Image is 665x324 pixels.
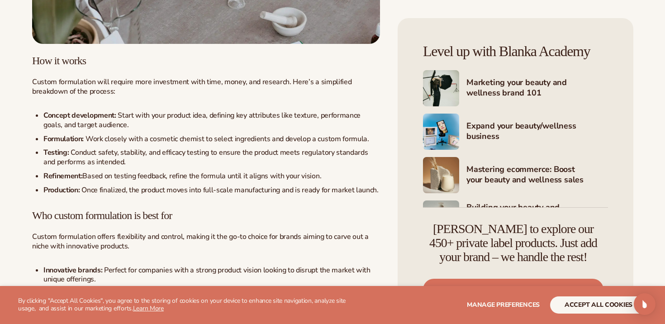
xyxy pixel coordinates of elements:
strong: Concept development: [43,110,116,120]
button: Manage preferences [467,296,540,314]
h4: Expand your beauty/wellness business [466,121,608,143]
strong: Production: [43,185,80,195]
a: Shopify Image 8 Building your beauty and wellness brand with [PERSON_NAME] [423,200,608,237]
img: Shopify Image 7 [423,157,459,193]
img: Shopify Image 8 [423,200,459,237]
strong: Refinement: [43,171,82,181]
img: Shopify Image 5 [423,70,459,106]
a: Shopify Image 6 Expand your beauty/wellness business [423,114,608,150]
a: Start free [423,279,603,300]
h4: Level up with Blanka Academy [423,43,608,59]
strong: Testing: [43,148,69,157]
p: By clicking "Accept All Cookies", you agree to the storing of cookies on your device to enhance s... [18,297,353,313]
h4: [PERSON_NAME] to explore our 450+ private label products. Just add your brand – we handle the rest! [423,222,603,264]
span: Manage preferences [467,300,540,309]
a: Learn More [133,304,164,313]
span: Custom formulation will require more investment with time, money, and research. Here’s a simplifi... [32,77,351,96]
span: Start with your product idea, defining key attributes like texture, performance goals, and target... [43,110,361,130]
span: How it works [32,55,86,67]
a: Shopify Image 5 Marketing your beauty and wellness brand 101 [423,70,608,106]
a: Shopify Image 7 Mastering ecommerce: Boost your beauty and wellness sales [423,157,608,193]
span: Who custom formulation is best for [32,210,172,221]
span: Based on testing feedback, refine the formula until it aligns with your vision. [82,171,321,181]
span: Work closely with a cosmetic chemist to select ingredients and develop a custom formula. [84,134,369,144]
h4: Mastering ecommerce: Boost your beauty and wellness sales [466,164,608,186]
img: Shopify Image 6 [423,114,459,150]
strong: Formulation: [43,134,84,144]
span: Custom formulation offers flexibility and control, making it the go-to choice for brands aiming t... [32,232,369,251]
div: Open Intercom Messenger [634,293,655,315]
h4: Marketing your beauty and wellness brand 101 [466,77,608,100]
span: Once finalized, the product moves into full-scale manufacturing and is ready for market launch. [80,185,378,195]
h4: Building your beauty and wellness brand with [PERSON_NAME] [466,202,608,235]
button: accept all cookies [550,296,647,314]
span: Perfect for companies with a strong product vision looking to disrupt the market with unique offe... [43,265,370,285]
span: Conduct safety, stability, and efficacy testing to ensure the product meets regulatory standards ... [43,148,368,167]
strong: Innovative brands: [43,265,102,275]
